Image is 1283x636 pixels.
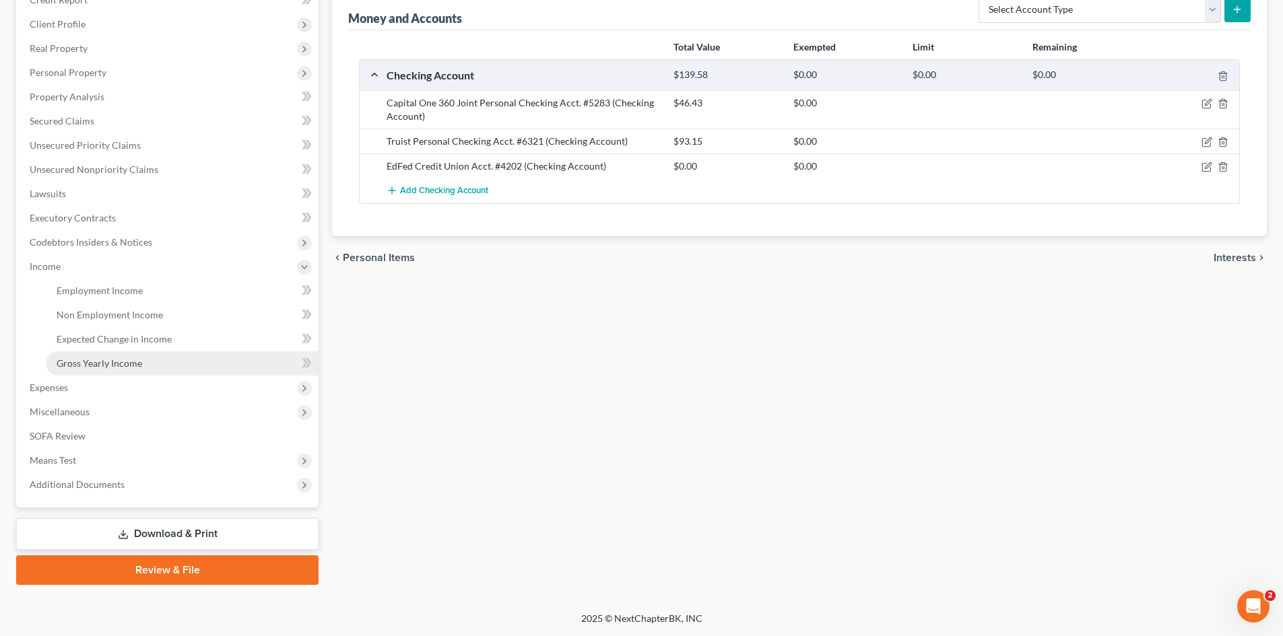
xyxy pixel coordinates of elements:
span: Miscellaneous [30,406,90,417]
div: $93.15 [667,135,786,148]
div: Money and Accounts [348,10,462,26]
strong: Total Value [673,41,720,52]
div: $0.00 [787,69,906,81]
div: Checking Account [380,68,667,82]
span: Personal Items [343,252,415,263]
span: Executory Contracts [30,212,116,223]
i: chevron_left [332,252,343,263]
span: Interests [1214,252,1256,263]
a: Unsecured Priority Claims [19,133,319,157]
span: Expenses [30,382,68,393]
a: Executory Contracts [19,206,319,230]
span: Employment Income [57,285,143,296]
a: Property Analysis [19,85,319,109]
strong: Exempted [793,41,836,52]
span: Gross Yearly Income [57,357,142,369]
div: $0.00 [787,96,906,110]
a: SOFA Review [19,424,319,448]
strong: Limit [913,41,934,52]
button: Add Checking Account [387,178,488,203]
span: Codebtors Insiders & Notices [30,236,152,248]
a: Unsecured Nonpriority Claims [19,157,319,182]
a: Secured Claims [19,109,319,133]
span: 2 [1265,590,1276,601]
iframe: Intercom live chat [1237,590,1270,623]
div: $0.00 [667,160,786,173]
a: Download & Print [16,518,319,550]
span: Real Property [30,42,88,54]
div: $139.58 [667,69,786,81]
a: Employment Income [46,279,319,303]
a: Expected Change in Income [46,327,319,351]
div: $0.00 [787,160,906,173]
a: Review & File [16,555,319,585]
span: Expected Change in Income [57,333,172,345]
a: Gross Yearly Income [46,351,319,376]
div: 2025 © NextChapterBK, INC [258,612,1026,636]
span: Non Employment Income [57,309,163,320]
span: Client Profile [30,18,86,30]
span: Lawsuits [30,188,66,199]
div: $0.00 [906,69,1025,81]
span: Add Checking Account [400,186,488,197]
span: Unsecured Priority Claims [30,139,141,151]
a: Lawsuits [19,182,319,206]
button: Interests chevron_right [1214,252,1267,263]
div: Capital One 360 Joint Personal Checking Acct. #5283 (Checking Account) [380,96,667,123]
div: $46.43 [667,96,786,110]
span: Secured Claims [30,115,94,127]
span: SOFA Review [30,430,86,441]
span: Means Test [30,454,76,466]
a: Non Employment Income [46,303,319,327]
span: Property Analysis [30,91,104,102]
button: chevron_left Personal Items [332,252,415,263]
strong: Remaining [1032,41,1077,52]
span: Personal Property [30,67,106,78]
span: Income [30,260,61,272]
div: Truist Personal Checking Acct. #6321 (Checking Account) [380,135,667,148]
div: $0.00 [1026,69,1145,81]
div: $0.00 [787,135,906,148]
span: Additional Documents [30,479,125,490]
i: chevron_right [1256,252,1267,263]
span: Unsecured Nonpriority Claims [30,164,158,175]
div: EdFed Credit Union Acct. #4202 (Checking Account) [380,160,667,173]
